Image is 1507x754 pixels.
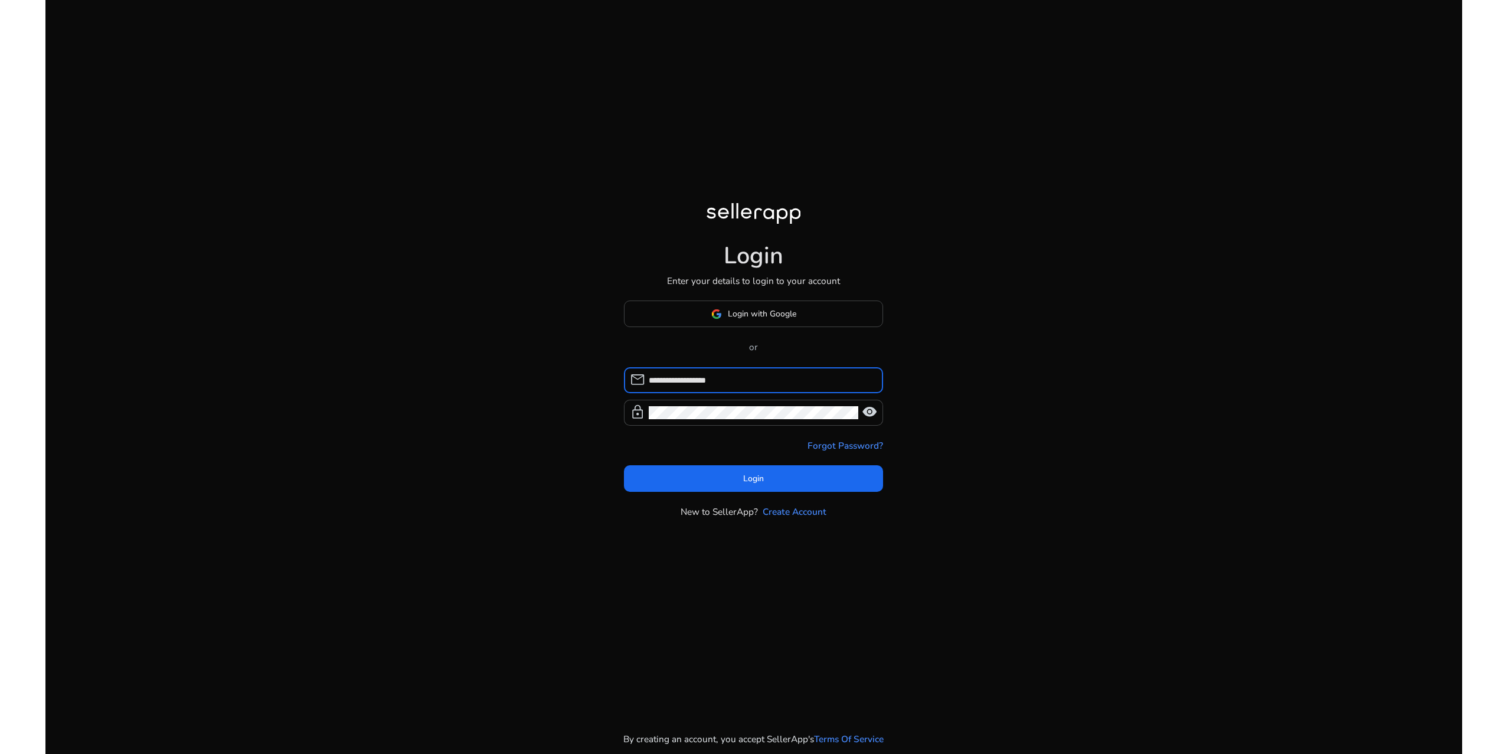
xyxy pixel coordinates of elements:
[862,404,877,420] span: visibility
[630,372,645,387] span: mail
[728,308,796,320] span: Login with Google
[743,472,764,485] span: Login
[814,732,884,746] a: Terms Of Service
[808,439,883,452] a: Forgot Password?
[624,465,884,492] button: Login
[624,340,884,354] p: or
[630,404,645,420] span: lock
[763,505,826,518] a: Create Account
[724,242,783,270] h1: Login
[711,309,722,319] img: google-logo.svg
[681,505,758,518] p: New to SellerApp?
[624,301,884,327] button: Login with Google
[667,274,840,288] p: Enter your details to login to your account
